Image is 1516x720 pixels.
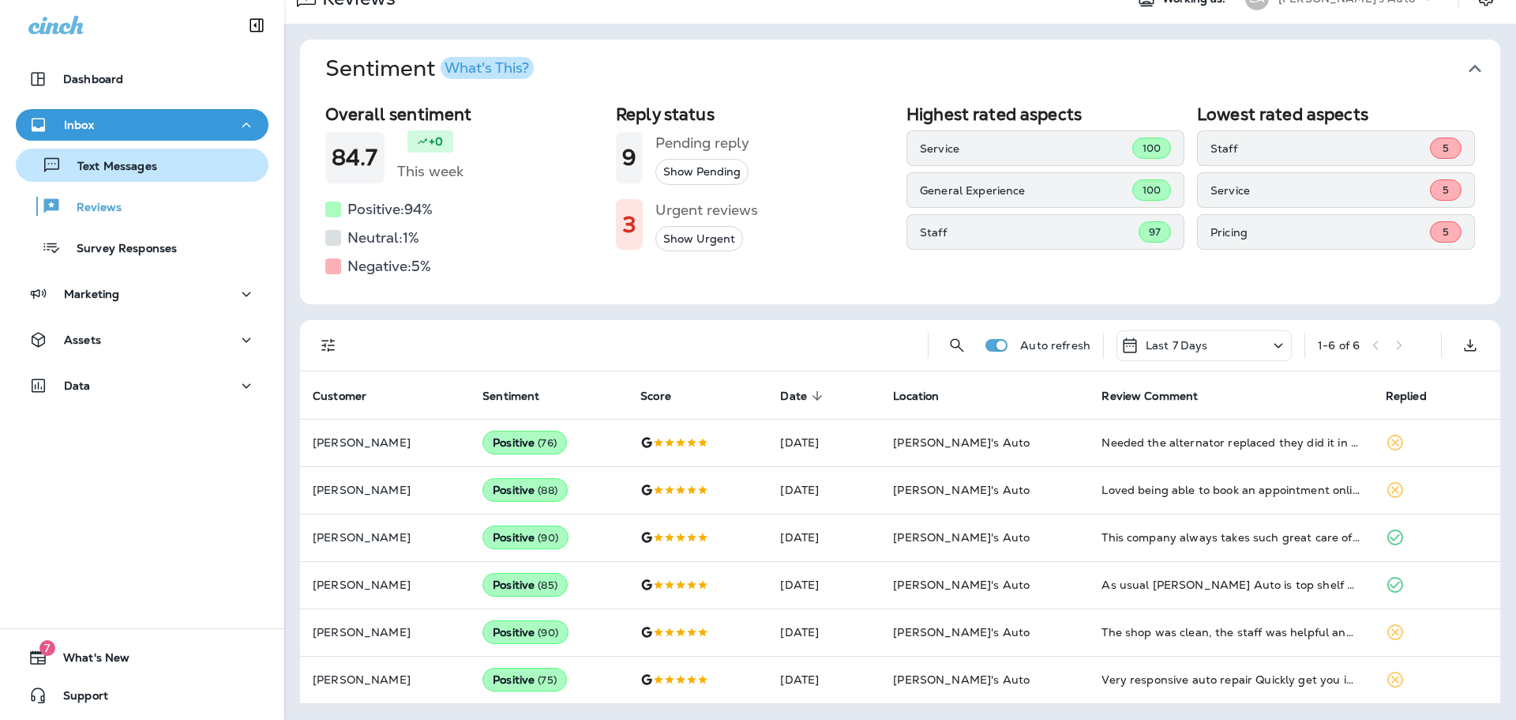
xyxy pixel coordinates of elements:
[16,63,268,95] button: Dashboard
[655,226,743,252] button: Show Urgent
[893,389,959,403] span: Location
[1443,183,1449,197] span: 5
[482,478,568,502] div: Positive
[62,160,157,175] p: Text Messages
[313,484,457,496] p: [PERSON_NAME]
[482,573,568,597] div: Positive
[482,620,568,644] div: Positive
[445,61,529,75] div: What's This?
[1149,225,1161,239] span: 97
[1454,330,1486,361] button: Export as CSV
[1101,482,1360,498] div: Loved being able to book an appointment online. Well informed on the work being done and what nee...
[16,190,268,223] button: Reviews
[920,184,1132,197] p: General Experience
[538,531,558,545] span: ( 90 )
[1101,672,1360,688] div: Very responsive auto repair Quickly get you in if there is a problem Overall great business
[482,431,567,454] div: Positive
[1210,142,1430,155] p: Staff
[640,389,692,403] span: Score
[655,198,758,223] h5: Urgent reviews
[767,419,880,466] td: [DATE]
[441,57,534,79] button: What's This?
[313,579,457,591] p: [PERSON_NAME]
[313,626,457,639] p: [PERSON_NAME]
[482,389,560,403] span: Sentiment
[920,142,1132,155] p: Service
[313,531,457,544] p: [PERSON_NAME]
[780,390,807,403] span: Date
[893,578,1030,592] span: [PERSON_NAME]'s Auto
[622,212,636,238] h1: 3
[906,104,1184,124] h2: Highest rated aspects
[61,242,177,257] p: Survey Responses
[47,651,129,670] span: What's New
[767,609,880,656] td: [DATE]
[16,642,268,673] button: 7What's New
[1020,339,1090,352] p: Auto refresh
[397,159,463,184] h5: This week
[64,288,119,300] p: Marketing
[16,324,268,356] button: Assets
[313,40,1513,98] button: SentimentWhat's This?
[767,514,880,561] td: [DATE]
[1101,577,1360,593] div: As usual Evans Auto is top shelf place for car repairs and maintenance!
[16,149,268,182] button: Text Messages
[482,390,539,403] span: Sentiment
[347,225,419,251] h5: Neutral: 1 %
[325,104,603,124] h2: Overall sentiment
[61,201,122,216] p: Reviews
[313,330,344,361] button: Filters
[332,145,378,171] h1: 84.7
[235,9,279,41] button: Collapse Sidebar
[16,109,268,141] button: Inbox
[325,55,534,82] h1: Sentiment
[538,436,557,450] span: ( 76 )
[313,389,387,403] span: Customer
[429,134,443,149] p: +0
[767,561,880,609] td: [DATE]
[655,130,749,156] h5: Pending reply
[640,390,671,403] span: Score
[39,640,55,656] span: 7
[616,104,894,124] h2: Reply status
[1101,390,1198,403] span: Review Comment
[622,145,636,171] h1: 9
[347,254,431,279] h5: Negative: 5 %
[1143,141,1161,155] span: 100
[313,436,457,449] p: [PERSON_NAME]
[1101,624,1360,640] div: The shop was clean, the staff was helpful and responsive. The repairs were professionaly complete...
[64,119,94,131] p: Inbox
[1210,184,1430,197] p: Service
[893,390,939,403] span: Location
[893,483,1030,497] span: [PERSON_NAME]'s Auto
[767,466,880,514] td: [DATE]
[1101,530,1360,545] div: This company always takes such great care of me and my car. Best BMW mechanic I’ve found in the a...
[47,689,108,708] span: Support
[300,98,1500,304] div: SentimentWhat's This?
[347,197,433,222] h5: Positive: 94 %
[1146,339,1208,352] p: Last 7 Days
[313,673,457,686] p: [PERSON_NAME]
[482,526,568,549] div: Positive
[893,530,1030,545] span: [PERSON_NAME]'s Auto
[538,626,558,639] span: ( 90 )
[16,231,268,264] button: Survey Responses
[893,435,1030,450] span: [PERSON_NAME]'s Auto
[1386,390,1427,403] span: Replied
[482,668,567,692] div: Positive
[1210,226,1430,239] p: Pricing
[538,579,557,592] span: ( 85 )
[64,379,91,392] p: Data
[538,673,557,687] span: ( 75 )
[1386,389,1447,403] span: Replied
[16,278,268,310] button: Marketing
[941,330,973,361] button: Search Reviews
[920,226,1139,239] p: Staff
[1197,104,1475,124] h2: Lowest rated aspects
[538,484,557,497] span: ( 88 )
[1318,339,1360,352] div: 1 - 6 of 6
[64,334,101,346] p: Assets
[1101,389,1218,403] span: Review Comment
[1443,141,1449,155] span: 5
[767,656,880,703] td: [DATE]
